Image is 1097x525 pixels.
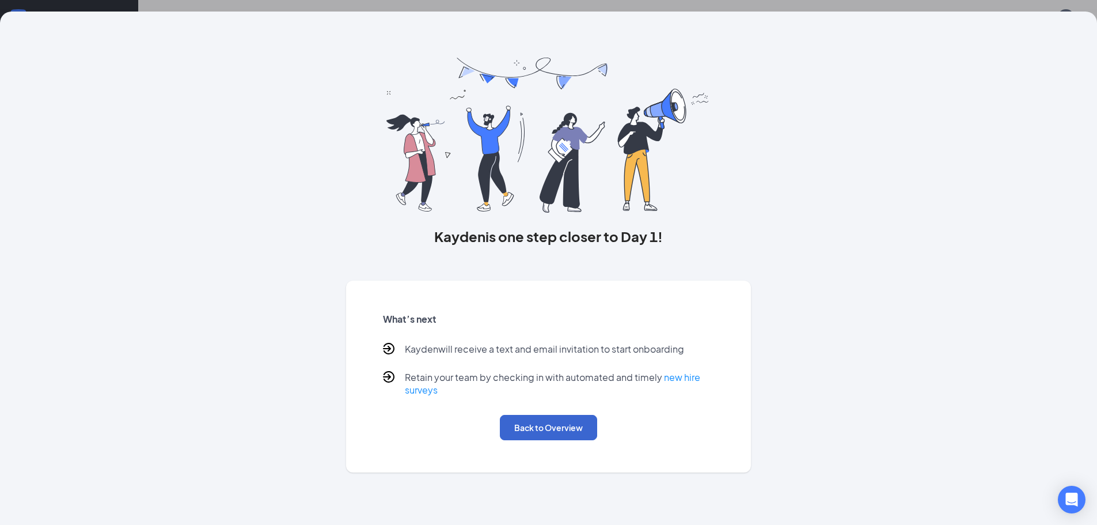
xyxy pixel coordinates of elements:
[500,415,597,440] button: Back to Overview
[383,313,715,326] h5: What’s next
[405,371,700,396] a: new hire surveys
[1058,486,1085,513] div: Open Intercom Messenger
[405,371,715,396] p: Retain your team by checking in with automated and timely
[405,343,684,357] p: Kayden will receive a text and email invitation to start onboarding
[386,58,711,213] img: you are all set
[346,226,751,246] h3: Kayden is one step closer to Day 1!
